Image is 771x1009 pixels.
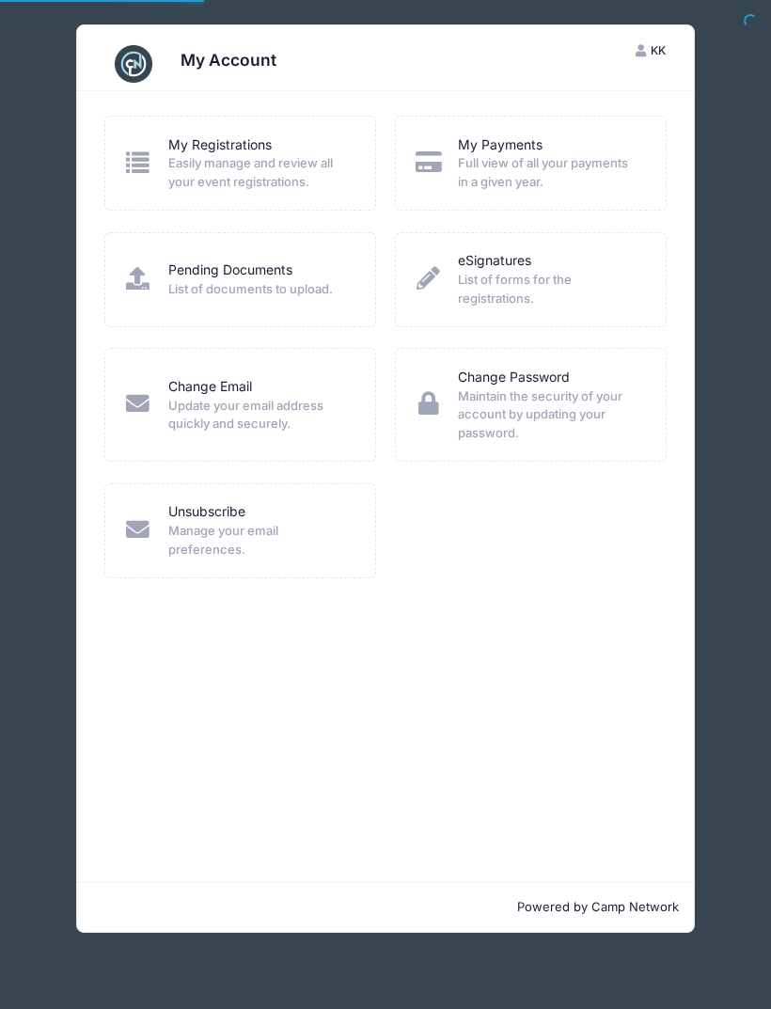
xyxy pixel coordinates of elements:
a: eSignatures [458,251,531,271]
p: Powered by Camp Network [92,898,679,917]
a: My Registrations [168,135,272,155]
img: CampNetwork [115,45,152,83]
a: My Payments [458,135,543,155]
a: Change Password [458,368,570,387]
span: Manage your email preferences. [168,522,352,559]
span: Maintain the security of your account by updating your password. [458,387,641,443]
span: Easily manage and review all your event registrations. [168,154,352,191]
h3: My Account [181,51,276,71]
a: Pending Documents [168,260,292,280]
span: List of forms for the registrations. [458,271,641,307]
a: Change Email [168,377,252,397]
span: Update your email address quickly and securely. [168,397,352,434]
span: List of documents to upload. [168,280,352,299]
a: Unsubscribe [168,502,245,522]
span: KK [651,43,666,57]
button: KK [619,35,682,67]
span: Full view of all your payments in a given year. [458,154,641,191]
